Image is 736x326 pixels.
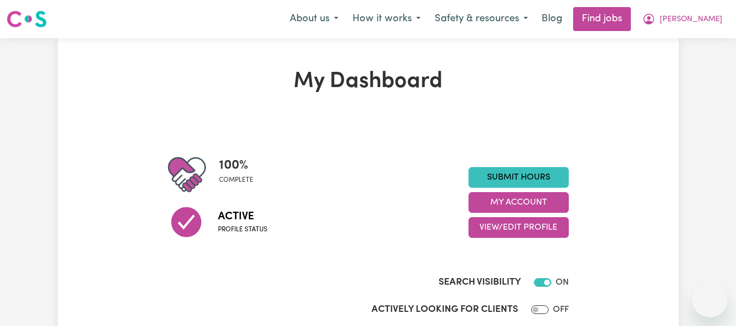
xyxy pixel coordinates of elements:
span: 100 % [219,156,253,175]
span: [PERSON_NAME] [660,14,722,26]
img: Careseekers logo [7,9,47,29]
span: Active [218,208,267,225]
a: Blog [535,7,569,31]
iframe: Button to launch messaging window [692,282,727,317]
a: Careseekers logo [7,7,47,32]
span: complete [219,175,253,185]
button: My Account [469,192,569,213]
a: Submit Hours [469,167,569,188]
a: Find jobs [573,7,631,31]
span: ON [556,278,569,287]
button: How it works [345,8,428,30]
span: Profile status [218,225,267,235]
button: About us [283,8,345,30]
button: View/Edit Profile [469,217,569,238]
label: Search Visibility [439,275,521,290]
span: OFF [553,305,569,314]
h1: My Dashboard [168,69,569,95]
button: My Account [635,8,729,30]
div: Profile completeness: 100% [219,156,262,194]
button: Safety & resources [428,8,535,30]
label: Actively Looking for Clients [372,303,518,317]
